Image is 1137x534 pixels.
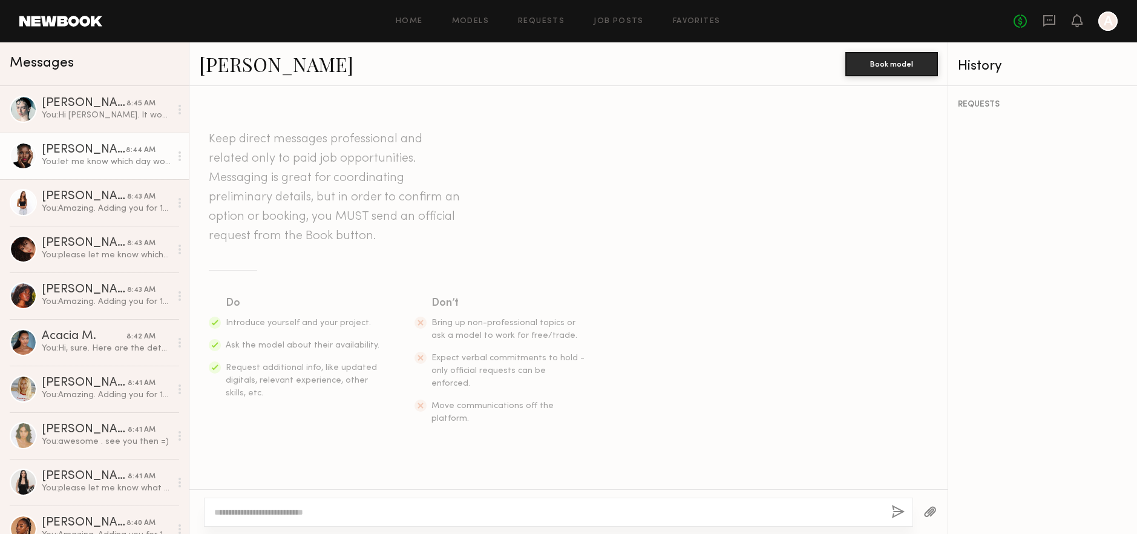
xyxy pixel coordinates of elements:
div: Do [226,295,381,312]
div: 8:43 AM [127,191,156,203]
div: You: Amazing. Adding you for 10/8 or the 9th! Our photoshoot will be more focused on the product ... [42,389,171,401]
div: Acacia M. [42,331,126,343]
div: [PERSON_NAME] [42,237,127,249]
a: A [1098,12,1118,31]
div: You: Hi, sure. Here are the details for the casting. Our photoshoot will be more focused on the p... [42,343,171,354]
div: You: please let me know what day you can come in, I will go ahead and add you [42,483,171,494]
a: Favorites [673,18,721,25]
div: 8:43 AM [127,285,156,296]
div: 8:41 AM [128,378,156,389]
div: [PERSON_NAME] [42,284,127,296]
div: You: Amazing. Adding you for 10/8! Our photoshoot will be more focused on the product on the foot... [42,296,171,308]
a: [PERSON_NAME] [199,51,353,77]
span: Ask the model about their availability. [226,341,379,349]
div: You: let me know which day works for you, so I can go ahead and add you to the list [42,156,171,168]
div: [PERSON_NAME] [42,97,126,110]
a: Job Posts [594,18,644,25]
div: You: awesome . see you then =) [42,436,171,447]
span: Messages [10,56,74,70]
a: Models [452,18,489,25]
div: 8:45 AM [126,98,156,110]
div: 8:43 AM [127,238,156,249]
div: Don’t [431,295,586,312]
div: [PERSON_NAME] [42,144,126,156]
div: You: please let me know which day works for you, so I can go ahead and add you to the list [42,249,171,261]
div: [PERSON_NAME] [42,377,128,389]
span: Request additional info, like updated digitals, relevant experience, other skills, etc. [226,364,377,397]
div: History [958,59,1127,73]
span: Introduce yourself and your project. [226,319,371,327]
div: [PERSON_NAME] [42,517,126,529]
span: Bring up non-professional topics or ask a model to work for free/trade. [431,319,577,340]
div: 8:41 AM [128,471,156,483]
div: [PERSON_NAME] [42,191,127,203]
a: Requests [518,18,565,25]
div: REQUESTS [958,101,1127,109]
header: Keep direct messages professional and related only to paid job opportunities. Messaging is great ... [209,130,463,246]
div: 8:40 AM [126,518,156,529]
div: [PERSON_NAME] [42,424,128,436]
div: You: Hi [PERSON_NAME]. It would be amazing if you can send in photos/ videos of your legs? Our ma... [42,110,171,121]
div: 8:41 AM [128,424,156,436]
div: [PERSON_NAME] [42,470,128,483]
span: Expect verbal commitments to hold - only official requests can be enforced. [431,354,585,387]
div: You: Amazing. Adding you for 10/7 or 10/8! Our photoshoot will be more focused on the product on ... [42,203,171,214]
a: Home [396,18,423,25]
div: 8:44 AM [126,145,156,156]
div: 8:42 AM [126,331,156,343]
button: Book model [845,52,938,76]
a: Book model [845,58,938,68]
span: Move communications off the platform. [431,402,554,423]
